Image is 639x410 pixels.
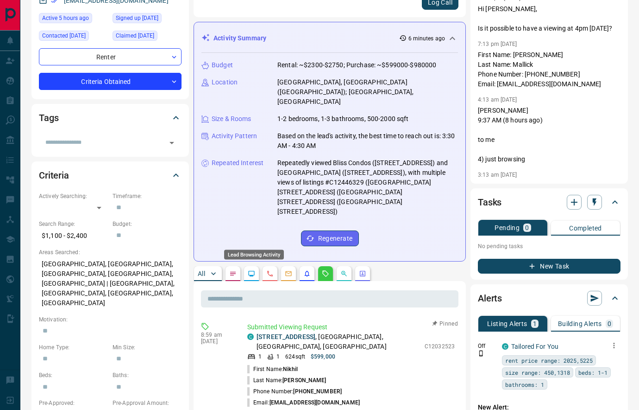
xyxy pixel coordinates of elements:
svg: Emails [285,270,292,277]
h2: Tags [39,110,58,125]
p: Completed [569,225,602,231]
p: Budget [212,60,233,70]
p: Size & Rooms [212,114,251,124]
p: Search Range: [39,220,108,228]
p: 0 [525,224,529,231]
p: First Name: [247,365,298,373]
p: Home Type: [39,343,108,352]
div: condos.ca [502,343,508,350]
div: Lead Browsing Activity [224,250,284,260]
p: [DATE] [201,338,233,345]
p: [GEOGRAPHIC_DATA], [GEOGRAPHIC_DATA] ([GEOGRAPHIC_DATA]); [GEOGRAPHIC_DATA], [GEOGRAPHIC_DATA] [277,77,458,107]
p: [PERSON_NAME] 9:37 AM (8 hours ago) to me 4) just browsing [478,106,620,164]
svg: Opportunities [340,270,348,277]
p: $1,100 - $2,400 [39,228,108,243]
p: Pre-Approved: [39,399,108,407]
span: rent price range: 2025,5225 [505,356,593,365]
p: Activity Pattern [212,131,257,141]
p: Timeframe: [113,192,182,200]
div: Sun Oct 12 2025 [39,13,108,26]
p: Pending [495,224,520,231]
button: Pinned [432,320,458,328]
p: All [198,270,205,277]
p: 1 [533,320,537,327]
div: Tasks [478,191,620,213]
div: Tags [39,107,182,129]
p: Building Alerts [558,320,602,327]
div: Tue Aug 03 2021 [113,13,182,26]
span: Active 5 hours ago [42,13,89,23]
p: Location [212,77,238,87]
div: Fri Aug 01 2025 [39,31,108,44]
a: Tailored For You [511,343,558,350]
span: Signed up [DATE] [116,13,158,23]
span: [PHONE_NUMBER] [293,388,342,395]
button: Open [165,136,178,149]
p: Beds: [39,371,108,379]
span: Claimed [DATE] [116,31,154,40]
p: Last Name: [247,376,326,384]
span: Contacted [DATE] [42,31,86,40]
p: First Name: [PERSON_NAME] Last Name: Mallick Phone Number: [PHONE_NUMBER] Email: [EMAIL_ADDRESS][... [478,50,620,89]
p: 4:13 am [DATE] [478,96,517,103]
p: Email: [247,398,360,407]
div: Alerts [478,287,620,309]
p: Repeatedly viewed Bliss Condos ([STREET_ADDRESS]) and [GEOGRAPHIC_DATA] ([STREET_ADDRESS]), with ... [277,158,458,217]
p: No pending tasks [478,239,620,253]
p: 1 [276,352,280,361]
p: Listing Alerts [487,320,527,327]
p: 8:59 am [201,332,233,338]
p: , [GEOGRAPHIC_DATA], [GEOGRAPHIC_DATA], [GEOGRAPHIC_DATA] [257,332,420,352]
h2: Tasks [478,195,501,210]
span: Nikhil [283,366,298,372]
svg: Listing Alerts [303,270,311,277]
p: 1 [258,352,262,361]
p: C12032523 [425,342,455,351]
div: condos.ca [247,333,254,340]
span: size range: 450,1318 [505,368,570,377]
p: Submitted Viewing Request [247,322,455,332]
p: Motivation: [39,315,182,324]
p: Min Size: [113,343,182,352]
p: Off [478,342,496,350]
svg: Lead Browsing Activity [248,270,255,277]
button: New Task [478,259,620,274]
div: Criteria Obtained [39,73,182,90]
p: 7:13 pm [DATE] [478,41,517,47]
div: Criteria [39,164,182,186]
svg: Agent Actions [359,270,366,277]
p: $599,000 [311,352,335,361]
p: Actively Searching: [39,192,108,200]
h2: Alerts [478,291,502,306]
h2: Criteria [39,168,69,183]
button: Regenerate [301,231,359,246]
span: [EMAIL_ADDRESS][DOMAIN_NAME] [269,399,360,406]
div: Thu Aug 12 2021 [113,31,182,44]
p: 0 [608,320,611,327]
p: Repeated Interest [212,158,263,168]
div: Activity Summary6 minutes ago [201,30,458,47]
a: [STREET_ADDRESS] [257,333,315,340]
span: [PERSON_NAME] [282,377,326,384]
span: beds: 1-1 [578,368,608,377]
p: Hi [PERSON_NAME], Is it possible to have a viewing at 4pm [DATE]? [478,4,620,33]
p: 624 sqft [285,352,305,361]
svg: Push Notification Only [478,350,484,357]
p: Activity Summary [213,33,266,43]
svg: Calls [266,270,274,277]
p: Based on the lead's activity, the best time to reach out is: 3:30 AM - 4:30 AM [277,131,458,151]
p: 1-2 bedrooms, 1-3 bathrooms, 500-2000 sqft [277,114,409,124]
p: 3:13 am [DATE] [478,172,517,178]
p: 6 minutes ago [408,34,445,43]
svg: Requests [322,270,329,277]
p: Rental: ~$2300-$2750; Purchase: ~$599000-$980000 [277,60,436,70]
p: Pre-Approval Amount: [113,399,182,407]
svg: Notes [229,270,237,277]
p: [GEOGRAPHIC_DATA], [GEOGRAPHIC_DATA], [GEOGRAPHIC_DATA], [GEOGRAPHIC_DATA], [GEOGRAPHIC_DATA] | [... [39,256,182,311]
p: Areas Searched: [39,248,182,256]
p: Budget: [113,220,182,228]
p: Phone Number: [247,387,342,396]
p: Baths: [113,371,182,379]
div: Renter [39,48,182,65]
